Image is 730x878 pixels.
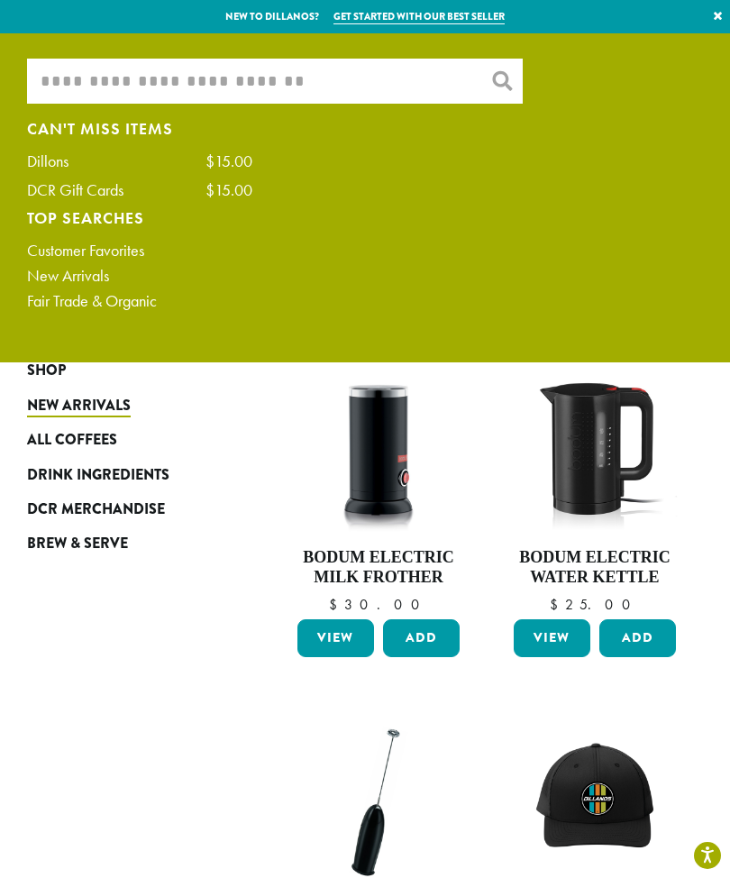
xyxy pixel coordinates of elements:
a: Shop [27,353,216,388]
img: DP3955.01.png [509,362,680,534]
a: Customer Favorites [27,242,252,259]
h4: Top Searches [27,211,252,224]
div: $15.00 [205,153,252,169]
span: New Arrivals [27,395,131,417]
bdi: 30.00 [329,595,428,614]
a: Bodum Electric Milk Frother $30.00 [293,362,464,612]
img: DP3954.01-002.png [293,362,464,534]
button: Add [599,619,676,657]
div: $15.00 [205,182,252,198]
a: DCR Merchandise [27,492,216,526]
a: Get started with our best seller [333,9,505,24]
a: Bodum Electric Water Kettle $25.00 [509,362,680,612]
a: New Arrivals [27,268,252,284]
button: Add [383,619,460,657]
bdi: 25.00 [550,595,639,614]
div: DCR Gift Cards [27,182,141,198]
div: Dillons [27,153,87,169]
span: DCR Merchandise [27,498,165,521]
h4: Bodum Electric Water Kettle [509,548,680,587]
span: $ [329,595,344,614]
a: Brew & Serve [27,526,216,561]
span: Shop [27,360,66,382]
span: Drink Ingredients [27,464,169,487]
a: View [514,619,590,657]
a: All Coffees [27,423,216,457]
a: New Arrivals [27,389,216,423]
h4: Can't Miss Items [27,122,252,135]
a: Drink Ingredients [27,457,216,491]
span: All Coffees [27,429,117,452]
span: $ [550,595,565,614]
span: Brew & Serve [27,533,128,555]
h4: Bodum Electric Milk Frother [293,548,464,587]
a: Fair Trade & Organic [27,293,252,309]
a: View [297,619,374,657]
